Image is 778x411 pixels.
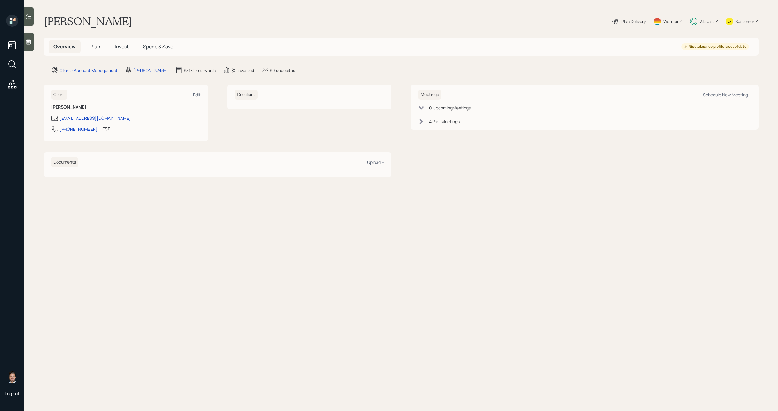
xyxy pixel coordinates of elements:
[115,43,129,50] span: Invest
[235,90,258,100] h6: Co-client
[367,159,384,165] div: Upload +
[700,18,714,25] div: Altruist
[703,92,751,98] div: Schedule New Meeting +
[102,126,110,132] div: EST
[60,115,131,121] div: [EMAIL_ADDRESS][DOMAIN_NAME]
[51,105,201,110] h6: [PERSON_NAME]
[735,18,754,25] div: Kustomer
[193,92,201,98] div: Edit
[663,18,679,25] div: Warmer
[270,67,295,74] div: $0 deposited
[53,43,76,50] span: Overview
[60,67,118,74] div: Client · Account Management
[232,67,254,74] div: $2 invested
[5,391,19,396] div: Log out
[133,67,168,74] div: [PERSON_NAME]
[429,105,471,111] div: 0 Upcoming Meeting s
[621,18,646,25] div: Plan Delivery
[184,67,216,74] div: $318k net-worth
[429,118,460,125] div: 4 Past Meeting s
[44,15,132,28] h1: [PERSON_NAME]
[51,157,78,167] h6: Documents
[418,90,441,100] h6: Meetings
[60,126,98,132] div: [PHONE_NUMBER]
[684,44,746,49] div: Risk tolerance profile is out of date
[143,43,173,50] span: Spend & Save
[51,90,67,100] h6: Client
[90,43,100,50] span: Plan
[6,371,18,383] img: michael-russo-headshot.png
